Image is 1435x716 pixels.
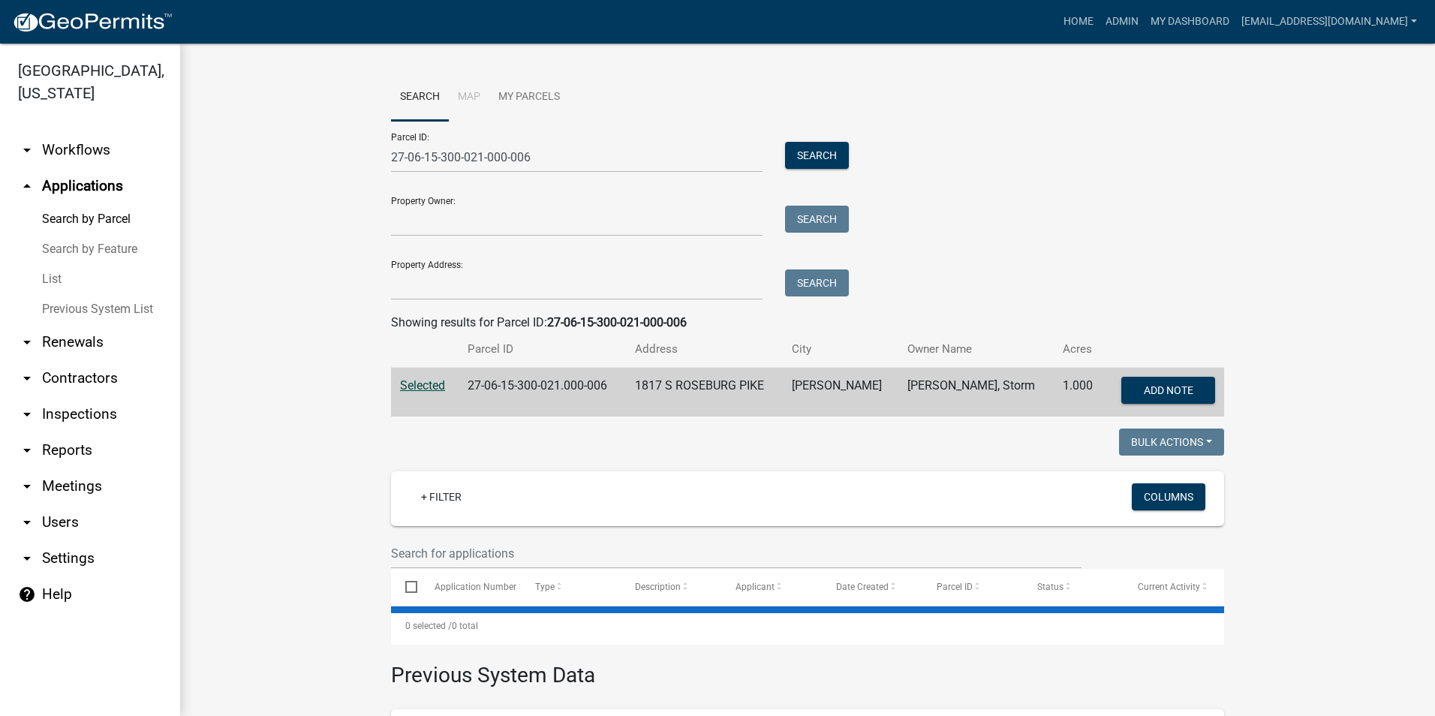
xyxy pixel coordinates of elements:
[1143,384,1193,396] span: Add Note
[405,621,452,631] span: 0 selected /
[621,569,721,605] datatable-header-cell: Description
[898,368,1054,417] td: [PERSON_NAME], Storm
[1138,582,1200,592] span: Current Activity
[459,332,627,367] th: Parcel ID
[18,177,36,195] i: arrow_drop_up
[18,549,36,567] i: arrow_drop_down
[836,582,889,592] span: Date Created
[18,369,36,387] i: arrow_drop_down
[1132,483,1205,510] button: Columns
[1023,569,1124,605] datatable-header-cell: Status
[391,314,1224,332] div: Showing results for Parcel ID:
[409,483,474,510] a: + Filter
[783,332,898,367] th: City
[783,368,898,417] td: [PERSON_NAME]
[922,569,1023,605] datatable-header-cell: Parcel ID
[1119,429,1224,456] button: Bulk Actions
[785,206,849,233] button: Search
[535,582,555,592] span: Type
[736,582,775,592] span: Applicant
[18,477,36,495] i: arrow_drop_down
[1124,569,1224,605] datatable-header-cell: Current Activity
[635,582,681,592] span: Description
[1145,8,1235,36] a: My Dashboard
[489,74,569,122] a: My Parcels
[18,441,36,459] i: arrow_drop_down
[391,74,449,122] a: Search
[1054,368,1105,417] td: 1.000
[1054,332,1105,367] th: Acres
[18,141,36,159] i: arrow_drop_down
[1100,8,1145,36] a: Admin
[1037,582,1063,592] span: Status
[822,569,922,605] datatable-header-cell: Date Created
[1121,377,1215,404] button: Add Note
[400,378,445,393] a: Selected
[785,269,849,296] button: Search
[626,368,783,417] td: 1817 S ROSEBURG PIKE
[898,332,1054,367] th: Owner Name
[937,582,973,592] span: Parcel ID
[18,333,36,351] i: arrow_drop_down
[18,513,36,531] i: arrow_drop_down
[391,645,1224,691] h3: Previous System Data
[391,569,420,605] datatable-header-cell: Select
[785,142,849,169] button: Search
[721,569,822,605] datatable-header-cell: Applicant
[459,368,627,417] td: 27-06-15-300-021.000-006
[520,569,621,605] datatable-header-cell: Type
[18,405,36,423] i: arrow_drop_down
[391,607,1224,645] div: 0 total
[1235,8,1423,36] a: [EMAIL_ADDRESS][DOMAIN_NAME]
[547,315,687,329] strong: 27-06-15-300-021-000-006
[420,569,520,605] datatable-header-cell: Application Number
[435,582,516,592] span: Application Number
[626,332,783,367] th: Address
[18,585,36,603] i: help
[1057,8,1100,36] a: Home
[391,538,1082,569] input: Search for applications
